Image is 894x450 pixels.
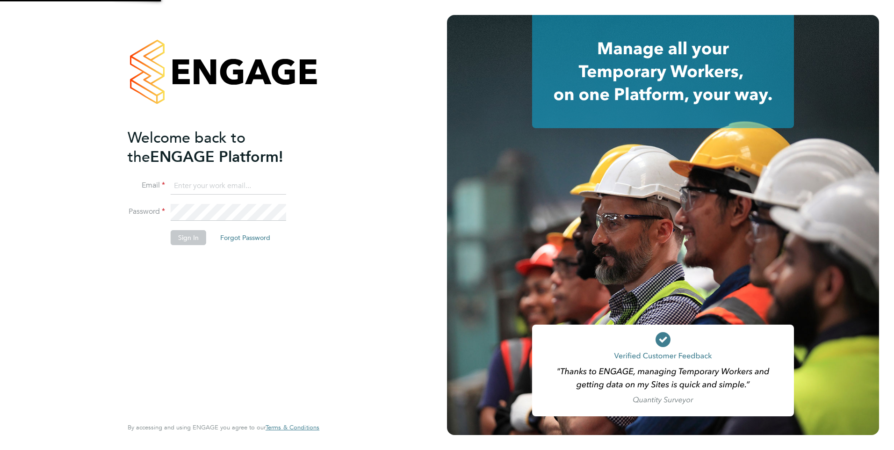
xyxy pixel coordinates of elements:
h2: ENGAGE Platform! [128,128,310,167]
a: Terms & Conditions [266,424,319,431]
button: Sign In [171,230,206,245]
label: Email [128,181,165,190]
button: Forgot Password [213,230,278,245]
span: Welcome back to the [128,129,245,166]
input: Enter your work email... [171,178,286,195]
span: By accessing and using ENGAGE you agree to our [128,423,319,431]
label: Password [128,207,165,217]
